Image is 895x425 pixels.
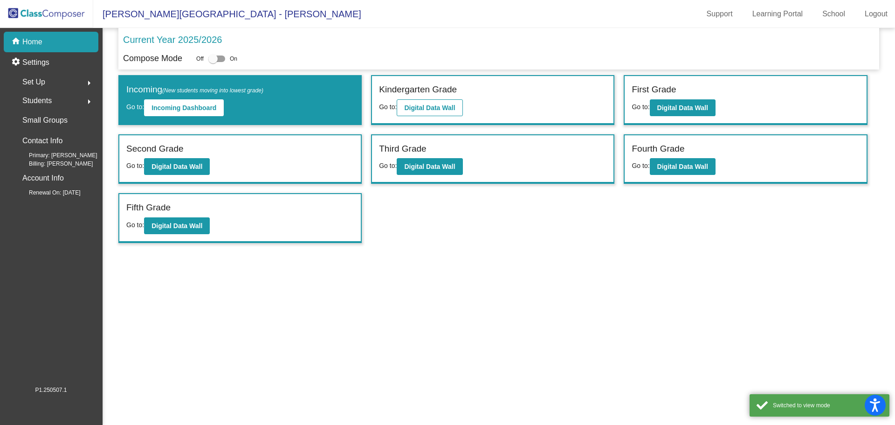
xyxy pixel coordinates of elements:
[699,7,740,21] a: Support
[14,151,97,160] span: Primary: [PERSON_NAME]
[126,162,144,169] span: Go to:
[22,94,52,107] span: Students
[22,76,45,89] span: Set Up
[379,162,397,169] span: Go to:
[83,77,95,89] mat-icon: arrow_right
[123,52,182,65] p: Compose Mode
[632,103,649,111] span: Go to:
[379,142,426,156] label: Third Grade
[22,114,68,127] p: Small Groups
[11,57,22,68] mat-icon: settings
[126,201,171,215] label: Fifth Grade
[379,103,397,111] span: Go to:
[773,401,882,410] div: Switched to view mode
[151,222,202,230] b: Digital Data Wall
[404,163,455,170] b: Digital Data Wall
[22,172,64,185] p: Account Info
[379,83,457,97] label: Kindergarten Grade
[126,221,144,229] span: Go to:
[650,99,716,116] button: Digital Data Wall
[657,163,708,170] b: Digital Data Wall
[745,7,811,21] a: Learning Portal
[404,104,455,111] b: Digital Data Wall
[162,87,263,94] span: (New students moving into lowest grade)
[857,7,895,21] a: Logout
[144,217,210,234] button: Digital Data Wall
[144,99,224,116] button: Incoming Dashboard
[14,188,80,197] span: Renewal On: [DATE]
[151,104,216,111] b: Incoming Dashboard
[22,36,42,48] p: Home
[144,158,210,175] button: Digital Data Wall
[22,134,62,147] p: Contact Info
[632,142,684,156] label: Fourth Grade
[126,142,184,156] label: Second Grade
[650,158,716,175] button: Digital Data Wall
[632,162,649,169] span: Go to:
[632,83,676,97] label: First Grade
[126,83,263,97] label: Incoming
[123,33,222,47] p: Current Year 2025/2026
[397,158,462,175] button: Digital Data Wall
[93,7,361,21] span: [PERSON_NAME][GEOGRAPHIC_DATA] - [PERSON_NAME]
[151,163,202,170] b: Digital Data Wall
[230,55,237,63] span: On
[397,99,462,116] button: Digital Data Wall
[22,57,49,68] p: Settings
[196,55,204,63] span: Off
[126,103,144,111] span: Go to:
[657,104,708,111] b: Digital Data Wall
[83,96,95,107] mat-icon: arrow_right
[11,36,22,48] mat-icon: home
[14,160,93,168] span: Billing: [PERSON_NAME]
[815,7,853,21] a: School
